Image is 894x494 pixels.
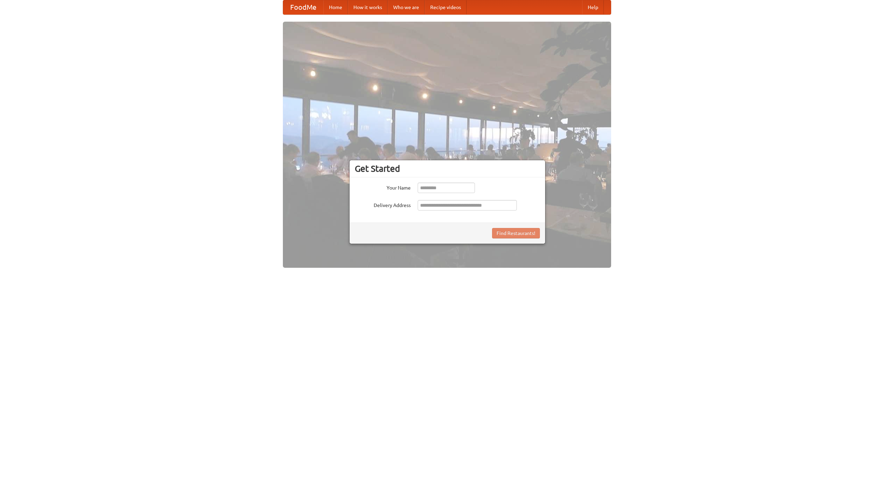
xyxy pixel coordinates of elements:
a: How it works [348,0,388,14]
a: FoodMe [283,0,323,14]
a: Recipe videos [425,0,467,14]
button: Find Restaurants! [492,228,540,238]
h3: Get Started [355,163,540,174]
a: Help [582,0,604,14]
a: Home [323,0,348,14]
label: Delivery Address [355,200,411,209]
a: Who we are [388,0,425,14]
label: Your Name [355,183,411,191]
